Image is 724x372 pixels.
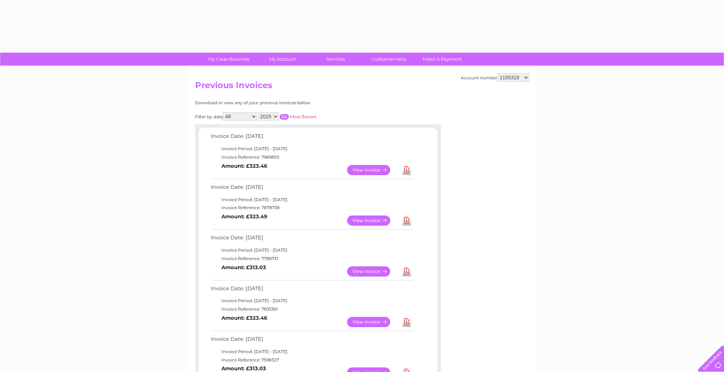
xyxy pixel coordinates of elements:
td: Invoice Date: [DATE] [209,132,414,145]
a: Customer Help [360,53,418,66]
div: Download or view any of your previous invoices below. [195,100,379,105]
td: Invoice Reference: 7693361 [209,305,414,313]
b: Amount: £323.46 [221,163,267,169]
td: Invoice Date: [DATE] [209,182,414,195]
td: Invoice Date: [DATE] [209,233,414,246]
a: View [347,266,399,277]
td: Invoice Period: [DATE] - [DATE] [209,145,414,153]
b: Amount: £313.03 [221,264,266,271]
a: Download [402,215,411,226]
a: Most Recent [290,114,317,119]
a: Make A Payment [413,53,471,66]
a: Download [402,266,411,277]
a: My Account [253,53,311,66]
td: Invoice Period: [DATE] - [DATE] [209,297,414,305]
b: Amount: £313.03 [221,365,266,372]
td: Invoice Period: [DATE] - [DATE] [209,195,414,204]
td: Invoice Reference: 7878738 [209,204,414,212]
b: Amount: £323.49 [221,213,267,220]
td: Invoice Reference: 7969859 [209,153,414,161]
td: Invoice Reference: 7598327 [209,356,414,364]
td: Invoice Date: [DATE] [209,334,414,347]
td: Invoice Date: [DATE] [209,284,414,297]
div: Filter by date [195,112,379,121]
a: View [347,317,399,327]
td: Invoice Reference: 7786731 [209,254,414,263]
h2: Previous Invoices [195,80,529,94]
div: Account number [461,73,529,82]
a: View [347,165,399,175]
a: Download [402,317,411,327]
b: Amount: £323.46 [221,315,267,321]
a: My Clear Business [200,53,258,66]
td: Invoice Period: [DATE] - [DATE] [209,246,414,254]
a: Services [307,53,365,66]
td: Invoice Period: [DATE] - [DATE] [209,347,414,356]
a: Download [402,165,411,175]
a: View [347,215,399,226]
